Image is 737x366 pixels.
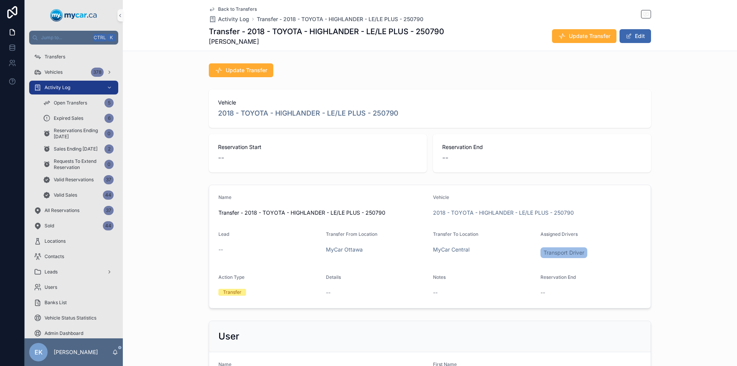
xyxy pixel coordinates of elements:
a: Back to Transfers [209,6,257,12]
span: -- [433,289,438,296]
a: Vehicles378 [29,65,118,79]
span: Update Transfer [569,32,610,40]
a: MyCar Ottawa [326,246,363,253]
span: Action Type [218,274,245,280]
span: Back to Transfers [218,6,257,12]
span: Jump to... [41,35,90,41]
span: Lead [218,231,229,237]
span: Reservations Ending [DATE] [54,128,101,140]
span: Reservation Start [218,143,418,151]
div: 37 [104,206,114,215]
span: Transfers [45,54,65,60]
a: Banks List [29,296,118,310]
div: 378 [91,68,104,77]
a: Open Transfers5 [38,96,118,110]
span: Sold [45,223,54,229]
p: [PERSON_NAME] [54,348,98,356]
a: Users [29,280,118,294]
span: -- [218,152,224,163]
a: Valid Reservations37 [38,173,118,187]
span: Transport Driver [544,249,584,257]
div: 37 [104,175,114,184]
button: Jump to...CtrlK [29,31,118,45]
span: Reservation End [442,143,642,151]
span: Sales Ending [DATE] [54,146,97,152]
div: scrollable content [25,45,123,338]
span: Locations [45,238,66,244]
div: 0 [104,129,114,138]
h2: User [218,330,239,343]
span: -- [540,289,545,296]
a: MyCar Central [433,246,469,253]
a: Sold44 [29,219,118,233]
button: Update Transfer [209,63,273,77]
span: [PERSON_NAME] [209,37,444,46]
span: EK [35,348,43,357]
a: Leads [29,265,118,279]
a: All Reservations37 [29,204,118,217]
span: Vehicle [433,194,449,200]
span: Details [326,274,341,280]
span: Valid Reservations [54,177,94,183]
a: Vehicle Status Statistics [29,311,118,325]
span: Users [45,284,57,290]
img: App logo [50,9,97,22]
a: Transfers [29,50,118,64]
span: -- [326,289,330,296]
a: Locations [29,234,118,248]
div: 44 [103,221,114,230]
span: Activity Log [45,84,70,91]
h1: Transfer - 2018 - TOYOTA - HIGHLANDER - LE/LE PLUS - 250790 [209,26,444,37]
span: -- [218,246,223,253]
span: Update Transfer [226,66,267,74]
div: Transfer [223,289,241,296]
span: Activity Log [218,15,249,23]
span: Reservation End [540,274,576,280]
span: Vehicle Status Statistics [45,315,96,321]
span: Transfer - 2018 - TOYOTA - HIGHLANDER - LE/LE PLUS - 250790 [218,209,427,217]
button: Update Transfer [552,29,616,43]
div: 2 [104,144,114,154]
a: Activity Log [209,15,249,23]
span: Notes [433,274,446,280]
a: 2018 - TOYOTA - HIGHLANDER - LE/LE PLUS - 250790 [218,108,398,119]
span: Transfer From Location [326,231,377,237]
a: Transport Driver [540,247,587,258]
a: Expired Sales6 [38,111,118,125]
span: Expired Sales [54,115,83,121]
span: Ctrl [93,34,107,41]
a: Contacts [29,250,118,263]
span: Vehicles [45,69,63,75]
span: K [108,35,114,41]
div: 0 [104,160,114,169]
a: Valid Sales44 [38,188,118,202]
div: 44 [103,190,114,200]
div: 5 [104,98,114,108]
span: Valid Sales [54,192,77,198]
a: Admin Dashboard [29,326,118,340]
span: Banks List [45,300,67,306]
span: Transfer - 2018 - TOYOTA - HIGHLANDER - LE/LE PLUS - 250790 [257,15,423,23]
a: Requests To Extend Reservation0 [38,157,118,171]
div: 6 [104,114,114,123]
span: Vehicle [218,99,642,106]
span: Leads [45,269,58,275]
a: Reservations Ending [DATE]0 [38,127,118,141]
span: Requests To Extend Reservation [54,158,101,171]
span: Admin Dashboard [45,330,83,336]
span: All Reservations [45,207,79,214]
span: Contacts [45,253,64,260]
span: Transfer To Location [433,231,478,237]
span: Open Transfers [54,100,87,106]
span: Name [218,194,231,200]
a: 2018 - TOYOTA - HIGHLANDER - LE/LE PLUS - 250790 [433,209,574,217]
span: Assigned Drivers [540,231,578,237]
button: Edit [620,29,651,43]
a: Activity Log [29,81,118,94]
span: -- [442,152,448,163]
a: Sales Ending [DATE]2 [38,142,118,156]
